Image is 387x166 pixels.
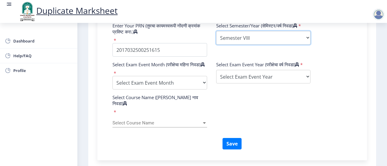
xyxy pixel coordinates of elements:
[13,67,73,74] span: Profile
[112,94,207,106] label: Select Course Name ([PERSON_NAME] नाव निवडा)
[18,5,118,16] a: Duplicate Marksheet
[223,138,242,149] button: Save
[13,52,73,59] span: Help/FAQ
[112,43,207,57] input: PRN Number
[18,1,36,22] img: logo
[112,23,207,35] label: Enter Your PRN (तुमचा कायमस्वरूपी नोंदणी क्रमांक प्रविष्ट करा.)
[216,23,297,29] label: Select Semester/Year (सेमिस्टर/वर्ष निवडा)
[112,121,202,126] span: Select Course Name
[112,61,205,67] label: Select Exam Event Month (परीक्षेचा महिना निवडा)
[216,61,299,67] label: Select Exam Event Year (परीक्षेचा वर्ष निवडा)
[13,37,73,45] span: Dashboard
